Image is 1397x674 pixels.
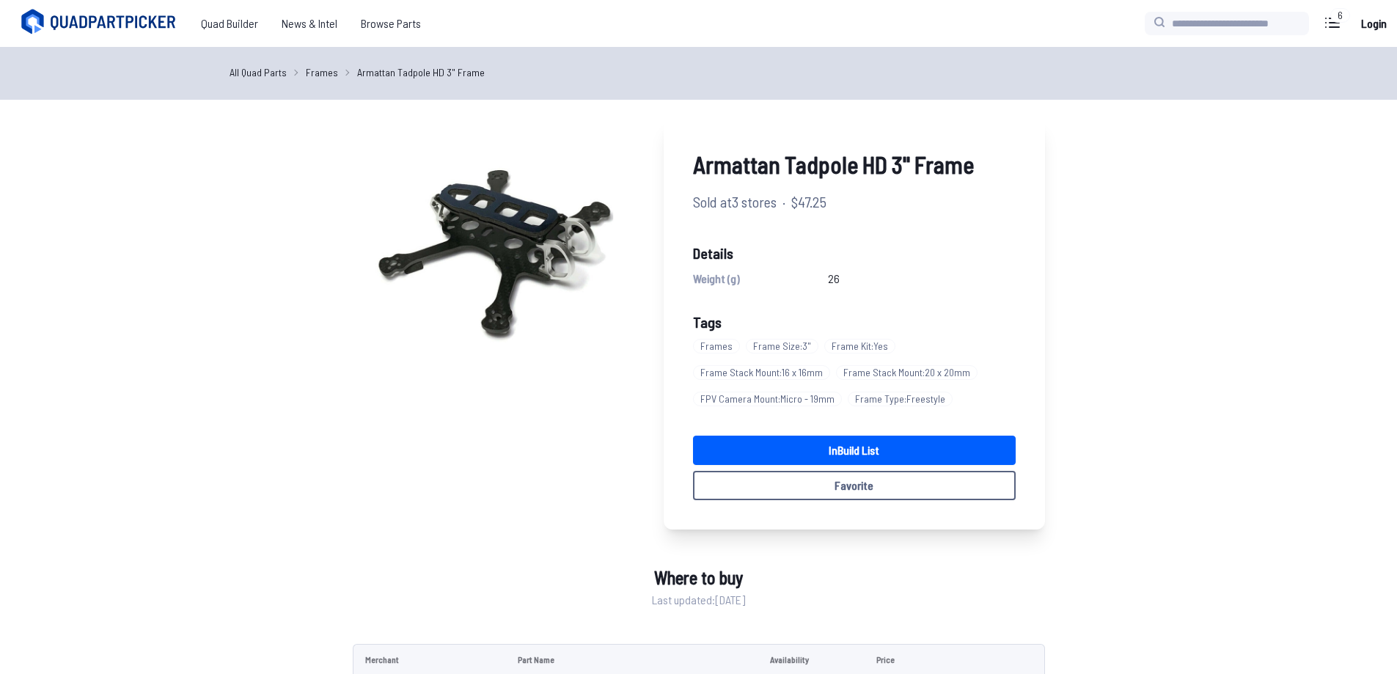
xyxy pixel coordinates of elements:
[353,117,634,399] img: image
[693,471,1016,500] button: Favorite
[848,392,953,406] span: Frame Type : Freestyle
[1330,8,1350,23] div: 6
[693,386,848,412] a: FPV Camera Mount:Micro - 19mm
[306,65,338,80] a: Frames
[836,359,983,386] a: Frame Stack Mount:20 x 20mm
[1356,9,1391,38] a: Login
[693,191,777,213] span: Sold at 3 stores
[693,313,722,331] span: Tags
[693,359,836,386] a: Frame Stack Mount:16 x 16mm
[693,392,842,406] span: FPV Camera Mount : Micro - 19mm
[824,339,895,354] span: Frame Kit : Yes
[824,333,901,359] a: Frame Kit:Yes
[782,191,785,213] span: ·
[693,147,1016,182] span: Armattan Tadpole HD 3" Frame
[836,365,978,380] span: Frame Stack Mount : 20 x 20mm
[693,339,740,354] span: Frames
[693,365,830,380] span: Frame Stack Mount : 16 x 16mm
[270,9,349,38] a: News & Intel
[746,333,824,359] a: Frame Size:3"
[189,9,270,38] a: Quad Builder
[848,386,958,412] a: Frame Type:Freestyle
[693,333,746,359] a: Frames
[230,65,287,80] a: All Quad Parts
[349,9,433,38] a: Browse Parts
[693,242,1016,264] span: Details
[746,339,818,354] span: Frame Size : 3"
[654,565,743,591] span: Where to buy
[791,191,826,213] span: $47.25
[828,270,840,287] span: 26
[652,591,745,609] span: Last updated: [DATE]
[357,65,485,80] a: Armattan Tadpole HD 3" Frame
[693,436,1016,465] a: InBuild List
[693,270,740,287] span: Weight (g)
